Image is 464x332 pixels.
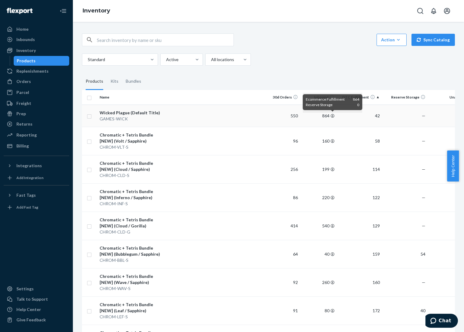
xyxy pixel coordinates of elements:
a: Inbounds [4,35,69,44]
input: Active [165,57,166,63]
div: Talk to Support [16,296,48,302]
div: Fast Tags [16,192,36,198]
button: Open account menu [441,5,453,17]
td: 96 [264,127,300,155]
div: Add Fast Tag [16,205,38,210]
div: Action [381,37,402,43]
td: 414 [264,212,300,240]
a: Home [4,24,69,34]
span: — [422,195,425,200]
td: 540 [300,212,337,240]
td: 172 [337,296,382,325]
div: Prep [16,111,26,117]
td: 54 [382,240,428,268]
div: CHROM-WAV-S [100,285,163,292]
input: Standard [87,57,88,63]
div: Parcel [16,89,29,95]
td: 160 [337,268,382,296]
td: 58 [337,127,382,155]
a: Parcel [4,88,69,97]
button: Fast Tags [4,190,69,200]
span: — [422,138,425,144]
a: Billing [4,141,69,151]
div: CHROM-LEF-S [100,314,163,320]
a: Inventory [4,46,69,55]
div: Bundles [126,73,141,90]
a: Freight [4,99,69,108]
button: Help Center [447,150,459,182]
div: Reporting [16,132,37,138]
td: 160 [300,127,337,155]
button: Give Feedback [4,315,69,325]
td: 42 [337,105,382,127]
th: Inbound [300,90,337,105]
td: 86 [264,183,300,212]
img: Flexport logo [7,8,32,14]
span: 0 [357,102,359,108]
td: 40 [300,240,337,268]
td: 122 [337,183,382,212]
td: 260 [300,268,337,296]
a: Add Fast Tag [4,202,69,212]
div: Replenishments [16,68,49,74]
a: Reporting [4,130,69,140]
input: Search inventory by name or sku [97,34,234,46]
div: Reserve Storage [306,102,359,108]
div: Chromatic + Tetris Bundle [NEW] (Leaf / Sapphire) [100,302,163,314]
div: Products [17,58,36,64]
td: 80 [300,296,337,325]
button: Open notifications [428,5,440,17]
div: Wicked Plague (Default Title) [100,110,163,116]
button: Integrations [4,161,69,171]
td: 199 [300,155,337,183]
div: Chromatic + Tetris Bundle [NEW] (Cloud / Gorilla) [100,217,163,229]
a: Help Center [4,305,69,314]
div: Home [16,26,29,32]
span: — [422,167,425,172]
a: Returns [4,119,69,129]
div: CHROM-CLD-S [100,172,163,178]
a: Add Integration [4,173,69,183]
div: Products [86,73,103,90]
a: Settings [4,284,69,294]
ol: breadcrumbs [78,2,115,20]
div: Chromatic + Tetris Bundle [NEW] (Cloud / Sapphire) [100,160,163,172]
iframe: Opens a widget where you can chat to one of our agents [425,314,458,329]
div: CHROM-INF-S [100,201,163,207]
td: 114 [337,155,382,183]
button: Action [377,34,407,46]
a: Inventory [83,7,110,14]
div: Settings [16,286,34,292]
a: Replenishments [4,66,69,76]
div: Ecommerce Fulfillment [306,97,359,102]
div: Returns [16,121,32,127]
div: Chromatic + Tetris Bundle [NEW] (Volt / Sapphire) [100,132,163,144]
div: Freight [16,100,31,106]
td: 550 [264,105,300,127]
div: Inventory [16,47,36,54]
div: Help Center [16,306,41,313]
div: CHROM-BBL-S [100,257,163,263]
button: Talk to Support [4,294,69,304]
div: Chromatic + Tetris Bundle [NEW] (Inferno / Sapphire) [100,188,163,201]
td: 40 [382,296,428,325]
a: Prep [4,109,69,119]
input: All locations [210,57,211,63]
th: Name [97,90,165,105]
td: 220 [300,183,337,212]
th: DTC Fulfillment [337,90,382,105]
span: — [422,223,425,228]
div: Inbounds [16,36,35,43]
div: Give Feedback [16,317,46,323]
div: Kits [111,73,118,90]
td: 64 [264,240,300,268]
a: Orders [4,77,69,86]
div: GAMES-WICK [100,116,163,122]
td: 864 [300,105,337,127]
td: 129 [337,212,382,240]
div: Chromatic + Tetris Bundle [NEW] (Wave / Sapphire) [100,273,163,285]
button: Open Search Box [414,5,426,17]
div: Chromatic + Tetris Bundle [NEW] (Bubblegum / Sapphire) [100,245,163,257]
